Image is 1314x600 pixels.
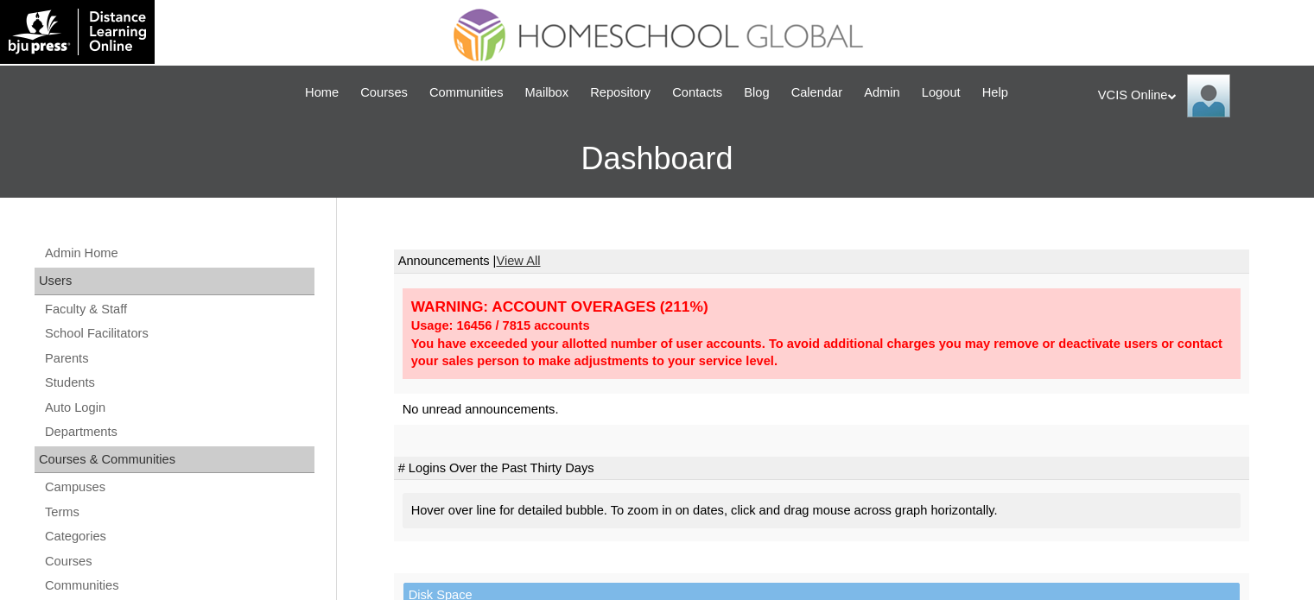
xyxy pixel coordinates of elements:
[9,120,1305,198] h3: Dashboard
[360,83,408,103] span: Courses
[411,297,1232,317] div: WARNING: ACCOUNT OVERAGES (211%)
[913,83,969,103] a: Logout
[783,83,851,103] a: Calendar
[43,323,314,344] a: School Facilitators
[411,319,590,332] strong: Usage: 16456 / 7815 accounts
[663,83,731,103] a: Contacts
[305,83,339,103] span: Home
[421,83,512,103] a: Communities
[352,83,416,103] a: Courses
[43,575,314,597] a: Communities
[43,526,314,547] a: Categories
[43,397,314,419] a: Auto Login
[735,83,778,103] a: Blog
[1187,74,1230,117] img: VCIS Online Admin
[525,83,569,103] span: Mailbox
[35,268,314,295] div: Users
[864,83,900,103] span: Admin
[744,83,769,103] span: Blog
[496,254,540,268] a: View All
[791,83,842,103] span: Calendar
[43,477,314,498] a: Campuses
[43,551,314,572] a: Courses
[672,83,722,103] span: Contacts
[43,372,314,394] a: Students
[517,83,578,103] a: Mailbox
[922,83,961,103] span: Logout
[43,421,314,443] a: Departments
[982,83,1008,103] span: Help
[35,446,314,474] div: Courses & Communities
[1098,74,1297,117] div: VCIS Online
[394,249,1249,274] td: Announcements |
[394,457,1249,481] td: # Logins Over the Past Thirty Days
[296,83,347,103] a: Home
[43,299,314,320] a: Faculty & Staff
[43,502,314,523] a: Terms
[403,493,1241,528] div: Hover over line for detailed bubble. To zoom in on dates, click and drag mouse across graph horiz...
[9,9,146,55] img: logo-white.png
[43,243,314,264] a: Admin Home
[855,83,909,103] a: Admin
[429,83,504,103] span: Communities
[411,335,1232,370] div: You have exceeded your allotted number of user accounts. To avoid additional charges you may remo...
[590,83,651,103] span: Repository
[974,83,1017,103] a: Help
[394,394,1249,426] td: No unread announcements.
[43,348,314,369] a: Parents
[581,83,659,103] a: Repository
